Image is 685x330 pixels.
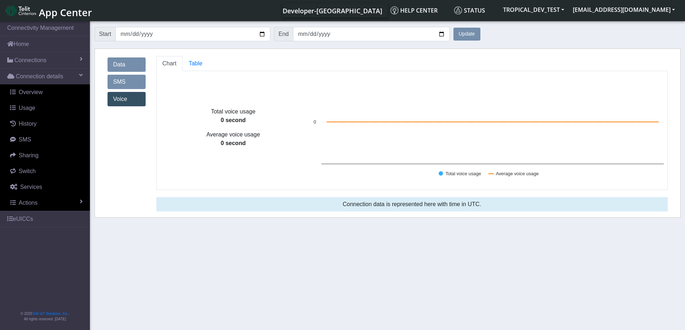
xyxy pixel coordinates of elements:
a: Voice [108,92,146,106]
a: SMS [3,132,90,148]
button: [EMAIL_ADDRESS][DOMAIN_NAME] [568,3,679,16]
span: Overview [19,89,43,95]
a: Services [3,179,90,195]
ul: Tabs [156,56,668,71]
button: TROPICAL_DEV_TEST [499,3,568,16]
a: SMS [108,75,146,89]
img: logo-telit-cinterion-gw-new.png [6,5,36,17]
span: SMS [19,136,31,143]
a: Usage [3,100,90,116]
span: Connection details [16,72,63,81]
a: App Center [6,3,91,18]
p: Average voice usage [157,130,310,139]
span: Help center [391,6,438,14]
span: Start [95,27,116,41]
button: Update [453,28,480,41]
span: App Center [39,6,92,19]
text: 0 [313,119,316,125]
a: Actions [3,195,90,211]
a: Status [451,3,499,18]
span: Table [189,60,202,66]
span: Switch [19,168,36,174]
a: Switch [3,163,90,179]
text: Average voice usage [496,171,538,176]
img: knowledge.svg [391,6,398,14]
a: Telit IoT Solutions, Inc. [32,312,68,316]
img: status.svg [454,6,462,14]
a: Data [108,57,146,72]
span: Actions [19,200,37,206]
div: Connection data is represented here with time in UTC. [156,197,668,212]
a: Your current platform instance [282,3,382,18]
span: Services [20,184,42,190]
span: End [274,27,293,41]
span: Developer-[GEOGRAPHIC_DATA] [283,6,382,15]
span: Chart [163,60,177,66]
a: Sharing [3,148,90,163]
a: Help center [388,3,451,18]
a: History [3,116,90,132]
text: Total voice usage [446,171,481,176]
p: 0 second [157,139,310,148]
span: Usage [19,105,35,111]
span: Sharing [19,152,38,158]
span: Status [454,6,485,14]
a: Overview [3,84,90,100]
p: Total voice usage [157,107,310,116]
span: Connections [14,56,46,65]
span: History [19,121,37,127]
p: 0 second [157,116,310,125]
